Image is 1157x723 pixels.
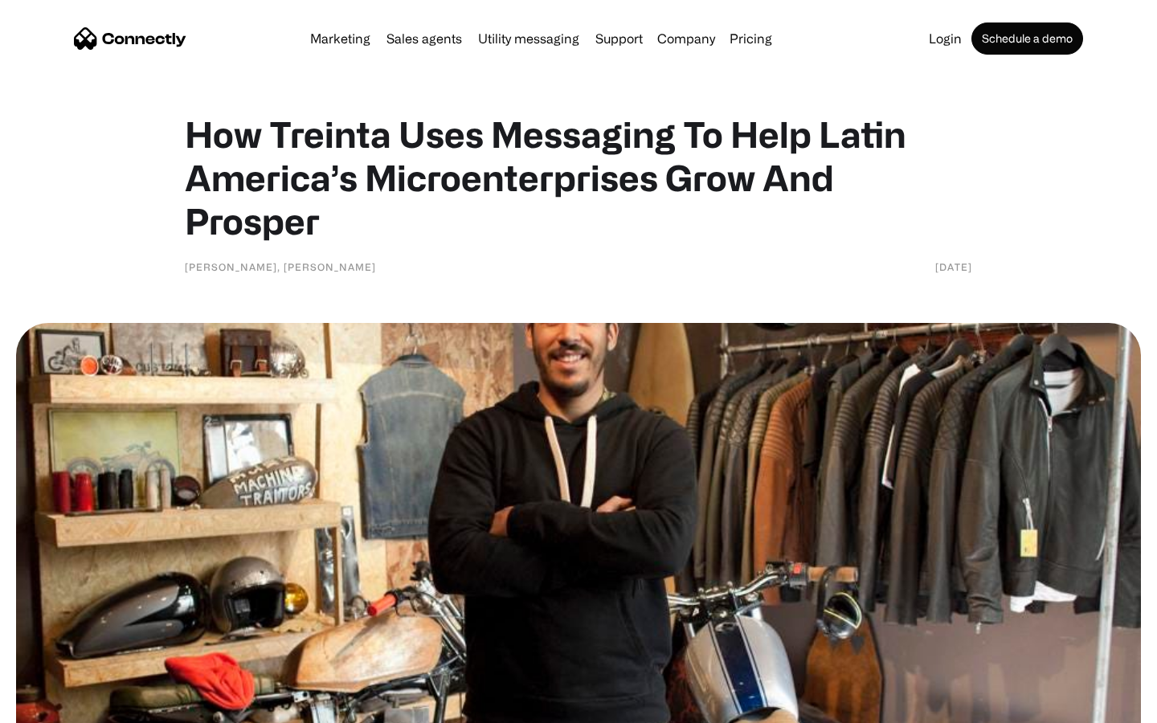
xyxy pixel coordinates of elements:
a: Marketing [304,32,377,45]
a: Support [589,32,649,45]
aside: Language selected: English [16,695,96,717]
a: Schedule a demo [971,22,1083,55]
div: Company [657,27,715,50]
a: Utility messaging [472,32,586,45]
a: Pricing [723,32,779,45]
a: Sales agents [380,32,468,45]
a: Login [922,32,968,45]
div: [PERSON_NAME], [PERSON_NAME] [185,259,376,275]
h1: How Treinta Uses Messaging To Help Latin America’s Microenterprises Grow And Prosper [185,112,972,243]
ul: Language list [32,695,96,717]
div: [DATE] [935,259,972,275]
